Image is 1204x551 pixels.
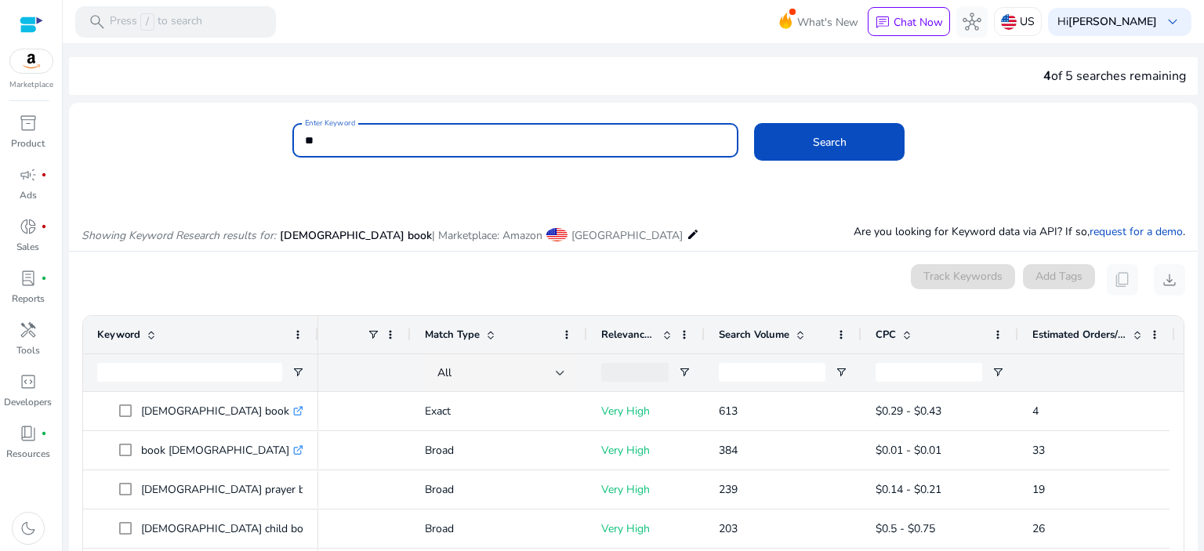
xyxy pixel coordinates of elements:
p: US [1020,8,1035,35]
button: Open Filter Menu [292,366,304,379]
span: handyman [19,321,38,339]
span: $0.01 - $0.01 [876,443,941,458]
div: of 5 searches remaining [1043,67,1186,85]
p: Broad [425,513,573,545]
img: us.svg [1001,14,1017,30]
span: [GEOGRAPHIC_DATA] [571,228,683,243]
span: dark_mode [19,519,38,538]
p: Press to search [110,13,202,31]
p: Broad [425,473,573,506]
span: $0.5 - $0.75 [876,521,935,536]
span: fiber_manual_record [41,275,47,281]
span: 203 [719,521,738,536]
button: Open Filter Menu [992,366,1004,379]
span: Match Type [425,328,480,342]
button: download [1154,264,1185,295]
p: Broad [425,434,573,466]
span: Search Volume [719,328,789,342]
span: lab_profile [19,269,38,288]
span: 239 [719,482,738,497]
p: Sales [16,240,39,254]
span: Search [813,134,847,150]
p: Product [11,136,45,150]
p: book [DEMOGRAPHIC_DATA] [141,434,303,466]
p: Very High [601,513,691,545]
span: All [437,365,451,380]
p: Ads [20,188,37,202]
span: inventory_2 [19,114,38,132]
span: 384 [719,443,738,458]
span: download [1160,270,1179,289]
p: Very High [601,473,691,506]
button: chatChat Now [868,7,950,37]
input: Search Volume Filter Input [719,363,825,382]
button: Open Filter Menu [678,366,691,379]
span: Estimated Orders/Month [1032,328,1126,342]
p: Very High [601,434,691,466]
i: Showing Keyword Research results for: [82,228,276,243]
b: [PERSON_NAME] [1068,14,1157,29]
span: search [88,13,107,31]
img: amazon.svg [10,49,53,73]
mat-label: Enter Keyword [305,118,355,129]
span: 33 [1032,443,1045,458]
span: What's New [797,9,858,36]
span: 4 [1032,404,1039,419]
a: request for a demo [1090,224,1183,239]
p: Hi [1057,16,1157,27]
p: Resources [6,447,50,461]
p: Exact [425,395,573,427]
p: [DEMOGRAPHIC_DATA] prayer book [141,473,337,506]
span: 19 [1032,482,1045,497]
span: 4 [1043,67,1051,85]
p: Tools [16,343,40,357]
span: $0.14 - $0.21 [876,482,941,497]
span: CPC [876,328,896,342]
button: Search [754,123,905,161]
input: Keyword Filter Input [97,363,282,382]
p: Reports [12,292,45,306]
span: chat [875,15,890,31]
p: [DEMOGRAPHIC_DATA] book [141,395,303,427]
span: 26 [1032,521,1045,536]
input: CPC Filter Input [876,363,982,382]
span: $0.29 - $0.43 [876,404,941,419]
span: | Marketplace: Amazon [432,228,542,243]
p: Chat Now [894,15,943,30]
p: Marketplace [9,79,53,91]
span: campaign [19,165,38,184]
button: Open Filter Menu [835,366,847,379]
span: [DEMOGRAPHIC_DATA] book [280,228,432,243]
button: hub [956,6,988,38]
p: Developers [4,395,52,409]
span: 613 [719,404,738,419]
span: fiber_manual_record [41,430,47,437]
span: donut_small [19,217,38,236]
span: fiber_manual_record [41,172,47,178]
span: keyboard_arrow_down [1163,13,1182,31]
mat-icon: edit [687,225,699,244]
p: [DEMOGRAPHIC_DATA] child book [141,513,329,545]
span: Relevance Score [601,328,656,342]
span: fiber_manual_record [41,223,47,230]
p: Are you looking for Keyword data via API? If so, . [854,223,1185,240]
p: Very High [601,395,691,427]
span: / [140,13,154,31]
span: Keyword [97,328,140,342]
span: book_4 [19,424,38,443]
span: code_blocks [19,372,38,391]
span: hub [963,13,981,31]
